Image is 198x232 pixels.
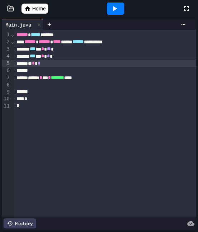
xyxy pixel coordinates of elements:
[2,74,11,81] div: 7
[32,5,45,12] span: Home
[11,39,14,44] span: Fold line
[2,38,11,46] div: 2
[2,89,11,96] div: 9
[2,31,11,38] div: 1
[2,81,11,89] div: 8
[4,218,36,228] div: History
[21,4,48,14] a: Home
[2,21,35,28] div: Main.java
[2,95,11,103] div: 10
[11,32,14,37] span: Fold line
[2,19,44,30] div: Main.java
[2,103,11,110] div: 11
[2,46,11,53] div: 3
[2,53,11,60] div: 4
[2,67,11,74] div: 6
[2,60,11,67] div: 5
